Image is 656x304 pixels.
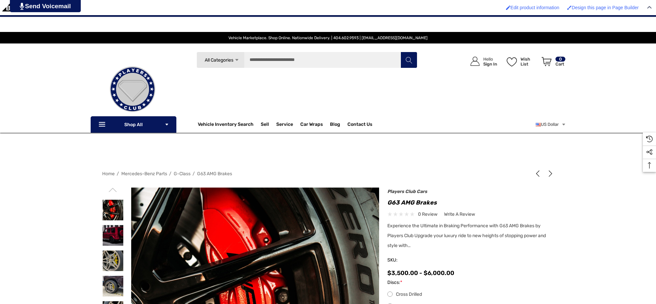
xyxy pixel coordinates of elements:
[109,186,117,194] svg: Go to slide 6 of 6
[387,269,454,277] span: $3,500.00 - $6,000.00
[387,197,554,208] h1: G63 AMG Brakes
[534,170,544,177] a: Previous
[463,50,500,73] a: Sign in
[196,52,244,68] a: All Categories Icon Arrow Down Icon Arrow Up
[121,171,167,177] a: Mercedes-Benz Parts
[545,170,554,177] a: Next
[20,3,24,10] img: PjwhLS0gR2VuZXJhdG9yOiBHcmF2aXQuaW8gLS0+PHN2ZyB4bWxucz0iaHR0cDovL3d3dy53My5vcmcvMjAwMC9zdmciIHhtb...
[542,57,552,66] svg: Review Your Cart
[387,256,420,265] span: SKU:
[276,122,293,129] a: Service
[300,122,323,129] span: Car Wraps
[103,276,123,296] img: G63 Brakes
[387,223,546,248] span: Experience the Ultimate in Braking Performance with G63 AMG Brakes by Players Club Upgrade your l...
[567,5,572,10] img: Enabled brush for page builder edit.
[555,62,565,67] p: Cart
[539,50,566,76] a: Cart with 0 items
[511,5,559,10] span: Edit product information
[103,225,123,246] img: G63 AMG Brakes
[91,116,176,133] p: Shop All
[647,6,652,9] img: Close Admin Bar
[261,118,276,131] a: Sell
[507,57,517,67] svg: Wish List
[418,210,437,218] span: 0 review
[261,122,269,129] span: Sell
[646,149,653,155] svg: Social Media
[564,2,642,14] a: Enabled brush for page builder edit. Design this page in Page Builder
[503,2,563,14] a: Enabled brush for product edit Edit product information
[536,118,566,131] a: USD
[102,171,115,177] a: Home
[387,189,427,194] a: Players Club Cars
[506,5,511,10] img: Enabled brush for product edit
[102,168,554,180] nav: Breadcrumb
[205,57,233,63] span: All Categories
[555,57,565,62] p: 0
[198,122,253,129] a: Vehicle Inventory Search
[347,122,372,129] a: Contact Us
[646,136,653,142] svg: Recently Viewed
[174,171,191,177] a: G-Class
[164,122,169,127] svg: Icon Arrow Down
[504,50,539,73] a: Wish List Wish List
[98,121,108,128] svg: Icon Line
[300,118,330,131] a: Car Wraps
[228,36,428,40] span: Vehicle Marketplace. Shop Online. Nationwide Delivery. | 404.602.9593 | [EMAIL_ADDRESS][DOMAIN_NAME]
[387,290,554,298] label: Cross Drilled
[483,62,497,67] p: Sign In
[444,211,475,217] span: Write a Review
[572,5,639,10] span: Design this page in Page Builder
[401,52,417,68] button: Search
[330,122,340,129] a: Blog
[387,279,554,287] label: Discs:
[470,57,480,66] svg: Icon User Account
[197,171,232,177] a: G63 AMG Brakes
[103,200,123,220] img: G63 AMG Brakes
[521,57,538,67] p: Wish List
[234,58,239,63] svg: Icon Arrow Down
[444,210,475,218] a: Write a Review
[103,250,123,271] img: G63 Brakes
[483,57,497,62] p: Hello
[643,162,656,169] svg: Top
[100,56,165,122] img: Players Club | Cars For Sale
